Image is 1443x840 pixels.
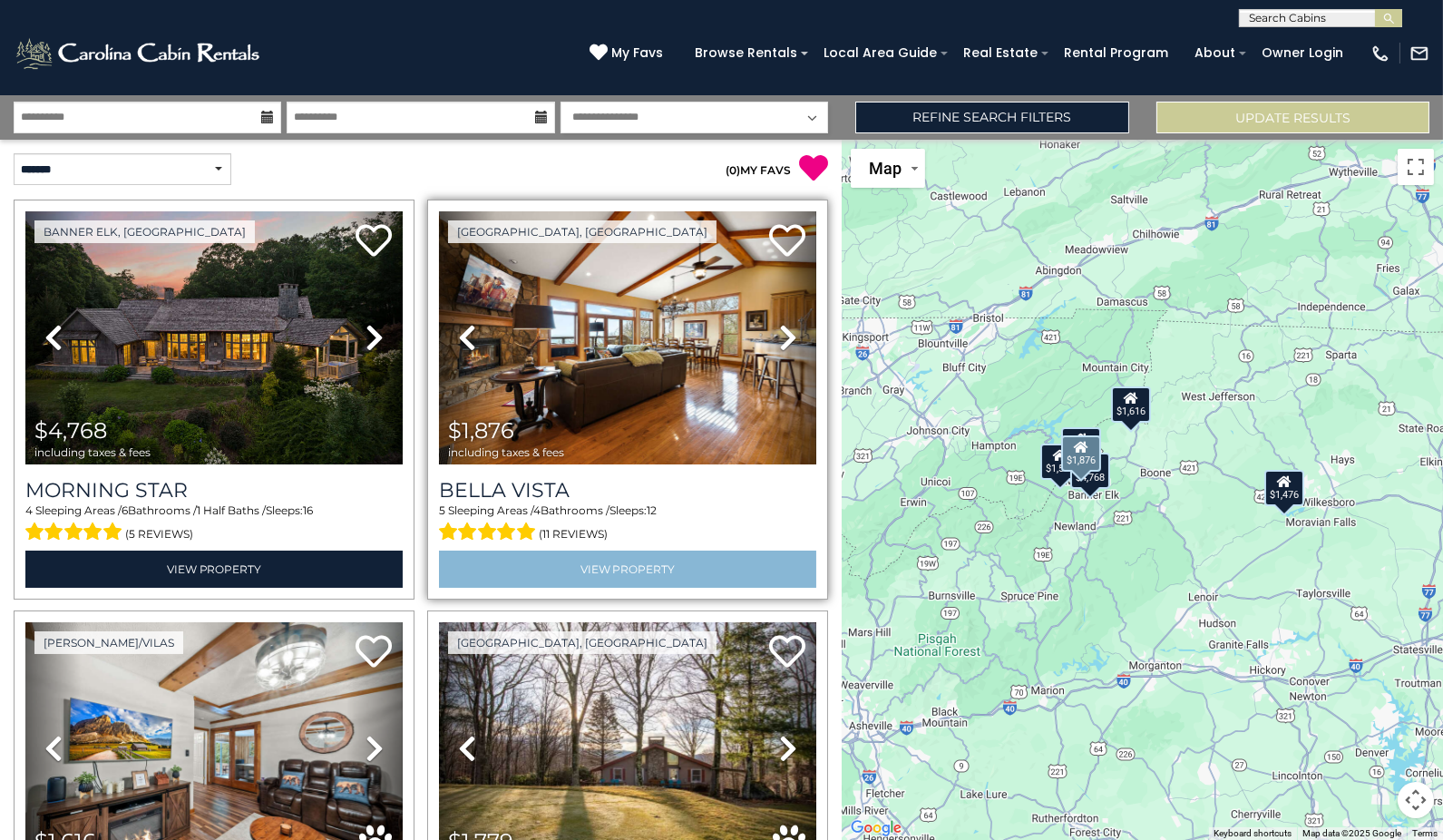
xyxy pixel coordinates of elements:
a: Banner Elk, [GEOGRAPHIC_DATA] [34,220,255,243]
span: $1,876 [448,417,514,444]
div: Sleeping Areas / Bathrooms / Sleeps: [25,503,403,546]
button: Map camera controls [1398,782,1434,818]
a: Refine Search Filters [855,102,1128,133]
a: [PERSON_NAME]/Vilas [34,631,183,654]
span: 4 [25,503,33,517]
img: Google [846,816,906,840]
div: $4,768 [1069,453,1109,489]
div: $1,876 [1060,435,1100,472]
a: Add to favorites [769,633,805,672]
a: Rental Program [1055,39,1177,67]
span: My Favs [611,44,663,63]
span: including taxes & fees [448,446,564,458]
span: Map data ©2025 Google [1302,828,1401,838]
a: Browse Rentals [686,39,806,67]
button: Keyboard shortcuts [1214,827,1292,840]
img: phone-regular-white.png [1370,44,1390,63]
button: Change map style [851,149,925,188]
a: Local Area Guide [814,39,946,67]
div: $1,476 [1263,470,1303,506]
span: 5 [439,503,445,517]
a: Owner Login [1253,39,1352,67]
a: Terms (opens in new tab) [1412,828,1438,838]
a: My Favs [590,44,668,63]
span: (11 reviews) [540,523,609,546]
a: Add to favorites [769,222,805,261]
button: Update Results [1156,102,1429,133]
div: $1,779 [1061,427,1101,464]
span: 0 [729,163,736,177]
div: $1,589 [1039,444,1079,480]
img: White-1-2.png [14,35,265,72]
a: Add to favorites [356,633,392,672]
img: thumbnail_164493838.jpeg [439,211,816,464]
a: Bella Vista [439,478,816,503]
img: mail-regular-white.png [1409,44,1429,63]
a: (0)MY FAVS [726,163,791,177]
a: Real Estate [954,39,1047,67]
a: View Property [439,551,816,588]
span: Map [869,159,902,178]
a: [GEOGRAPHIC_DATA], [GEOGRAPHIC_DATA] [448,631,717,654]
a: Open this area in Google Maps (opens a new window) [846,816,906,840]
span: 12 [647,503,657,517]
button: Toggle fullscreen view [1398,149,1434,185]
span: 1 Half Baths / [197,503,266,517]
div: $1,616 [1110,386,1150,423]
span: 6 [122,503,128,517]
a: View Property [25,551,403,588]
span: including taxes & fees [34,446,151,458]
span: (5 reviews) [126,523,194,546]
span: 16 [303,503,313,517]
span: 4 [533,503,541,517]
img: thumbnail_163276265.jpeg [25,211,403,464]
a: [GEOGRAPHIC_DATA], [GEOGRAPHIC_DATA] [448,220,717,243]
span: ( ) [726,163,740,177]
div: Sleeping Areas / Bathrooms / Sleeps: [439,503,816,546]
a: Morning Star [25,478,403,503]
a: About [1185,39,1244,67]
span: $4,768 [34,417,107,444]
